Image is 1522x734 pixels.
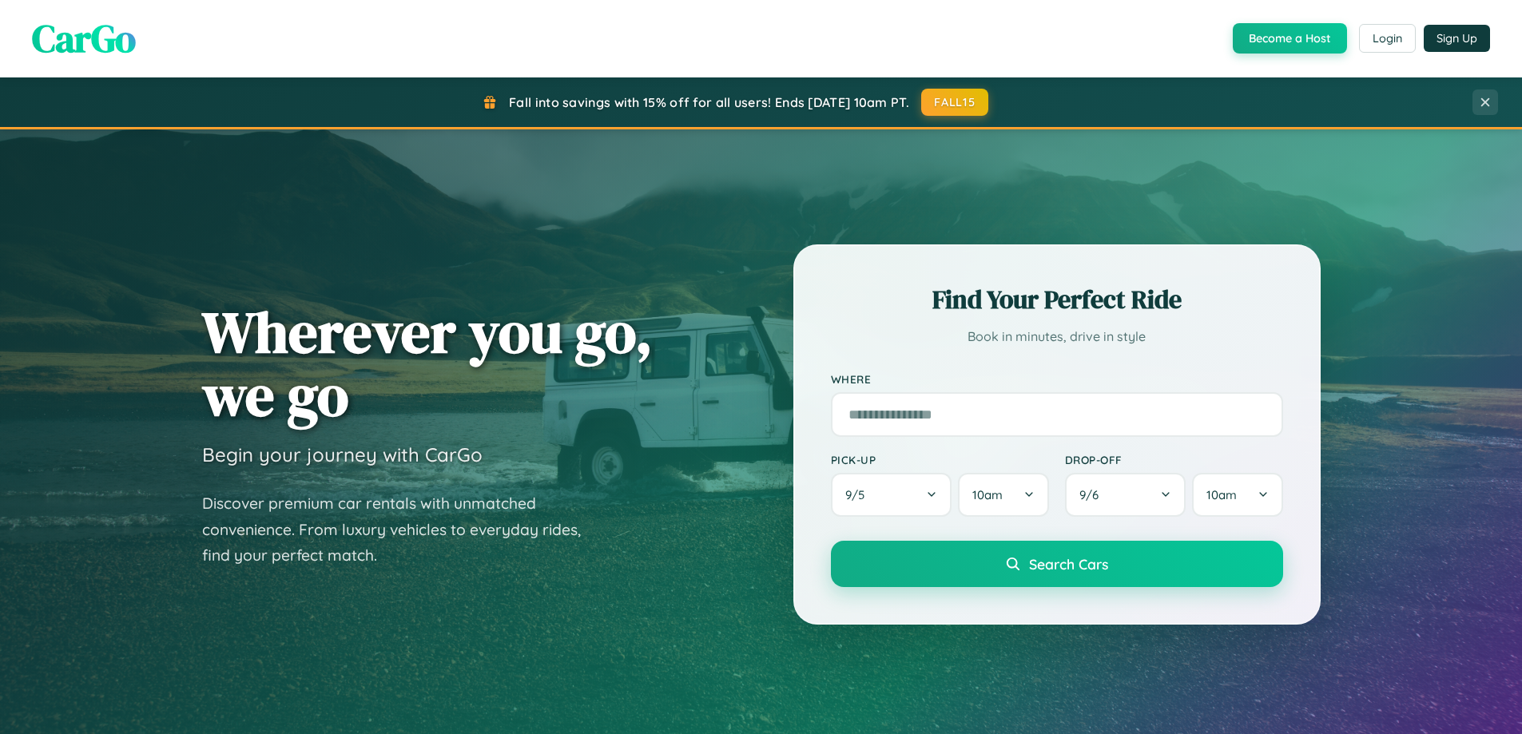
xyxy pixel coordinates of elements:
[831,372,1283,386] label: Where
[921,89,988,116] button: FALL15
[1065,453,1283,466] label: Drop-off
[1233,23,1347,54] button: Become a Host
[831,473,952,517] button: 9/5
[1029,555,1108,573] span: Search Cars
[1424,25,1490,52] button: Sign Up
[845,487,872,502] span: 9 / 5
[831,453,1049,466] label: Pick-up
[1065,473,1186,517] button: 9/6
[202,442,483,466] h3: Begin your journey with CarGo
[509,94,909,110] span: Fall into savings with 15% off for all users! Ends [DATE] 10am PT.
[202,300,653,427] h1: Wherever you go, we go
[831,282,1283,317] h2: Find Your Perfect Ride
[831,325,1283,348] p: Book in minutes, drive in style
[831,541,1283,587] button: Search Cars
[1079,487,1107,502] span: 9 / 6
[972,487,1003,502] span: 10am
[1359,24,1416,53] button: Login
[1192,473,1282,517] button: 10am
[958,473,1048,517] button: 10am
[32,12,136,65] span: CarGo
[202,490,602,569] p: Discover premium car rentals with unmatched convenience. From luxury vehicles to everyday rides, ...
[1206,487,1237,502] span: 10am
